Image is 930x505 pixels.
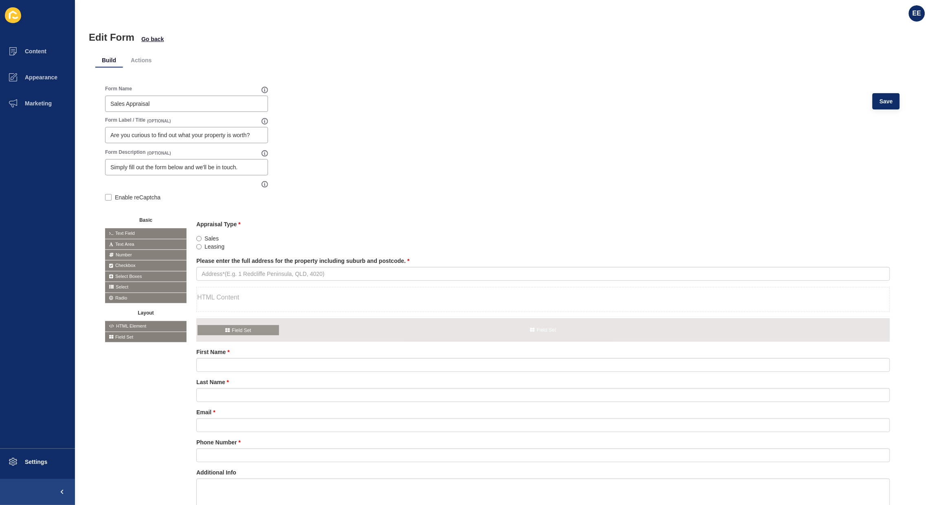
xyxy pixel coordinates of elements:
li: Actions [124,53,158,68]
span: Number [105,250,187,260]
span: Select [105,282,187,292]
span: HTML Element [105,321,187,331]
label: Form Label / Title [105,117,145,123]
span: Sales [204,235,219,242]
span: Text Field [105,228,187,238]
span: EE [912,9,921,17]
button: Go back [141,35,164,43]
h1: Edit Form [89,32,134,43]
span: Field Set [196,318,890,342]
li: Build [95,53,123,68]
input: Address*(E.g. 1 Redcliffe Peninsula, QLD, 4020) [196,267,890,281]
span: Field Set [198,325,279,335]
label: Last Name [196,378,229,386]
label: First Name [196,348,230,356]
label: Form Name [105,85,132,92]
span: Save [879,97,893,105]
input: Sales [196,236,202,241]
label: Please enter the full address for the property including suburb and postcode. [196,257,410,265]
label: Email [196,408,215,416]
label: Additional Info [196,468,236,477]
label: Phone Number [196,438,241,446]
input: Leasing [196,244,202,249]
span: Radio [105,293,187,303]
label: Form Description [105,149,145,155]
button: Save [873,93,900,109]
span: Text Area [105,239,187,249]
span: (OPTIONAL) [147,151,171,156]
span: Select Boxes [105,271,187,282]
button: Basic [105,214,187,224]
span: Leasing [204,243,224,250]
span: Checkbox [105,260,187,271]
span: (OPTIONAL) [147,118,171,124]
span: Field Set [105,332,187,342]
label: Enable reCaptcha [115,193,160,201]
label: Appraisal Type [196,220,241,228]
button: Layout [105,307,187,317]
